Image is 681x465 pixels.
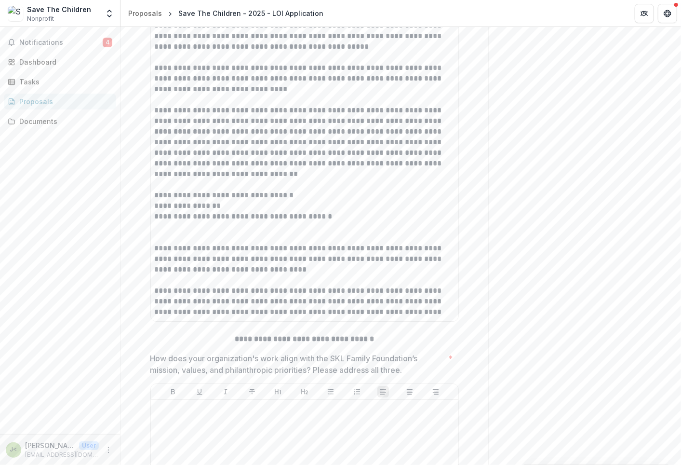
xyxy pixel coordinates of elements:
div: Tasks [19,77,108,87]
div: Proposals [19,96,108,107]
button: Italicize [220,386,231,397]
a: Proposals [124,6,166,20]
nav: breadcrumb [124,6,327,20]
img: Save The Children [8,6,23,21]
span: Nonprofit [27,14,54,23]
span: Notifications [19,39,103,47]
button: Heading 2 [299,386,310,397]
p: How does your organization's work align with the SKL Family Foundation’s mission, values, and phi... [150,353,445,376]
a: Proposals [4,94,116,109]
div: Proposals [128,8,162,18]
button: Align Right [430,386,441,397]
button: Ordered List [351,386,363,397]
div: Jennifer Katzner <jkatzner@savechildren.org> [10,447,17,453]
a: Dashboard [4,54,116,70]
button: Bullet List [325,386,336,397]
button: Partners [635,4,654,23]
div: Save The Children [27,4,91,14]
button: Align Left [377,386,389,397]
p: [PERSON_NAME] <[EMAIL_ADDRESS][DOMAIN_NAME]> [25,440,75,451]
div: Save The Children - 2025 - LOI Application [178,8,323,18]
span: 4 [103,38,112,47]
button: Underline [194,386,205,397]
button: Strike [246,386,258,397]
div: Documents [19,116,108,126]
button: Bold [167,386,179,397]
button: More [103,444,114,456]
a: Documents [4,113,116,129]
button: Notifications4 [4,35,116,50]
p: User [79,441,99,450]
button: Align Center [404,386,415,397]
button: Open entity switcher [103,4,116,23]
p: [EMAIL_ADDRESS][DOMAIN_NAME] [25,451,99,459]
div: Dashboard [19,57,108,67]
button: Get Help [658,4,677,23]
a: Tasks [4,74,116,90]
button: Heading 1 [272,386,284,397]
